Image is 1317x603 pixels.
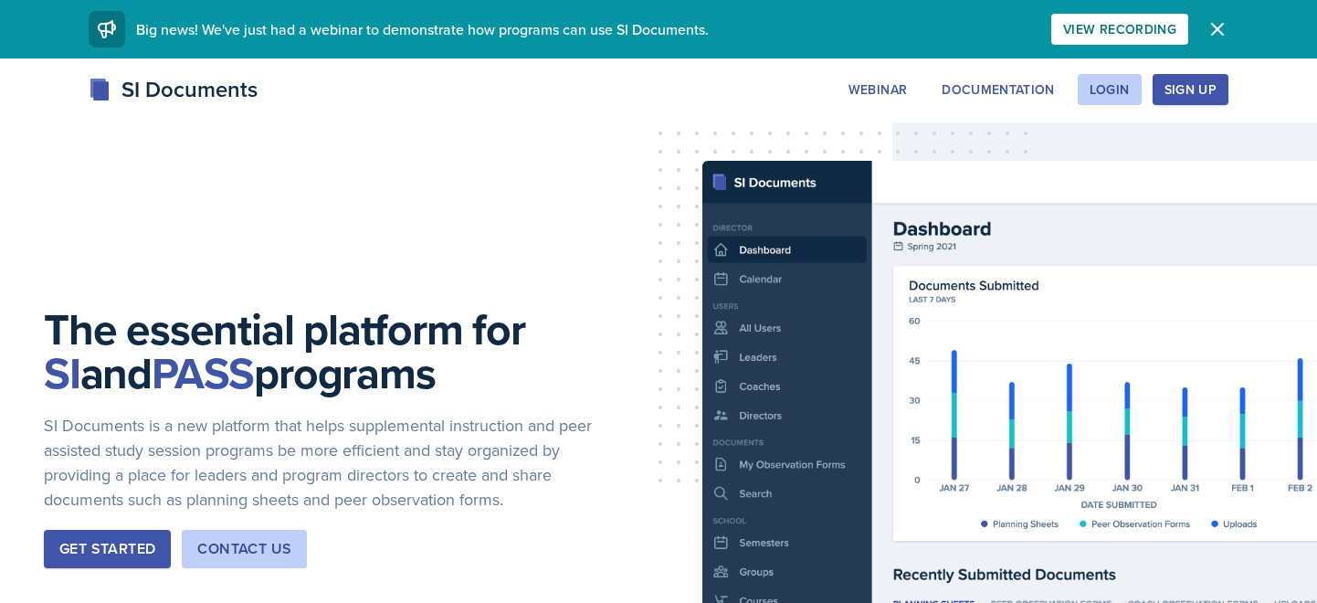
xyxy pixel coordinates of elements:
[89,73,258,106] div: SI Documents
[44,530,171,568] button: Get Started
[1153,74,1228,105] button: Sign Up
[197,538,291,560] div: Contact Us
[1063,22,1176,37] div: View Recording
[1164,82,1217,97] div: Sign Up
[1090,82,1130,97] div: Login
[942,82,1055,97] div: Documentation
[59,538,155,560] div: Get Started
[1051,14,1188,45] button: View Recording
[930,74,1067,105] button: Documentation
[837,74,919,105] button: Webinar
[182,530,307,568] button: Contact Us
[136,19,709,39] span: Big news! We've just had a webinar to demonstrate how programs can use SI Documents.
[1078,74,1142,105] button: Login
[848,82,907,97] div: Webinar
